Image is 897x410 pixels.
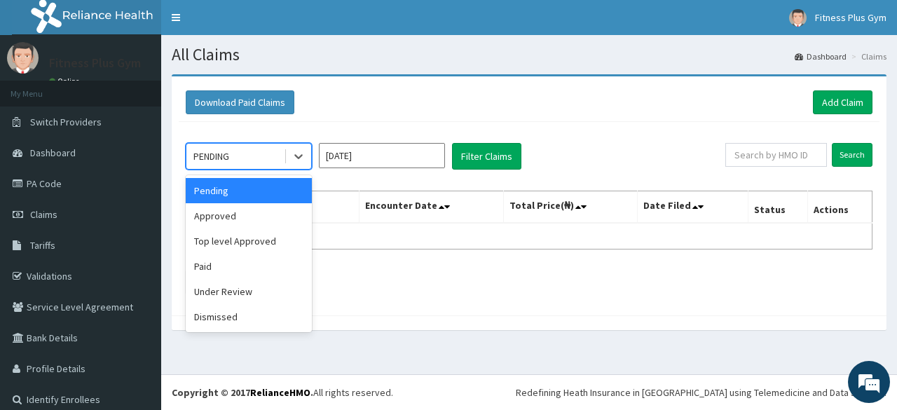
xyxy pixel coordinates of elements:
[30,146,76,159] span: Dashboard
[807,191,872,224] th: Actions
[172,386,313,399] strong: Copyright © 2017 .
[832,143,872,167] input: Search
[250,386,310,399] a: RelianceHMO
[503,191,637,224] th: Total Price(₦)
[172,46,886,64] h1: All Claims
[813,90,872,114] a: Add Claim
[637,191,748,224] th: Date Filed
[193,149,229,163] div: PENDING
[186,254,312,279] div: Paid
[186,178,312,203] div: Pending
[7,42,39,74] img: User Image
[30,208,57,221] span: Claims
[319,143,445,168] input: Select Month and Year
[186,304,312,329] div: Dismissed
[186,228,312,254] div: Top level Approved
[516,385,886,399] div: Redefining Heath Insurance in [GEOGRAPHIC_DATA] using Telemedicine and Data Science!
[789,9,807,27] img: User Image
[30,116,102,128] span: Switch Providers
[30,239,55,252] span: Tariffs
[795,50,847,62] a: Dashboard
[186,90,294,114] button: Download Paid Claims
[49,57,141,69] p: Fitness Plus Gym
[452,143,521,170] button: Filter Claims
[161,374,897,410] footer: All rights reserved.
[815,11,886,24] span: Fitness Plus Gym
[359,191,503,224] th: Encounter Date
[186,203,312,228] div: Approved
[748,191,807,224] th: Status
[848,50,886,62] li: Claims
[725,143,827,167] input: Search by HMO ID
[49,76,83,86] a: Online
[186,279,312,304] div: Under Review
